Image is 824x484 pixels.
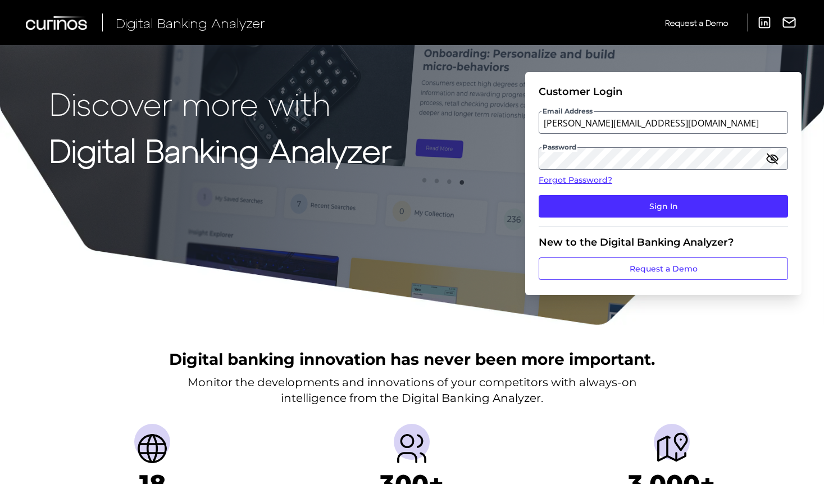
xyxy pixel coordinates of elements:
div: New to the Digital Banking Analyzer? [539,236,788,248]
span: Email Address [541,107,594,116]
span: Digital Banking Analyzer [116,15,265,31]
img: Countries [134,431,170,467]
p: Monitor the developments and innovations of your competitors with always-on intelligence from the... [188,374,637,406]
a: Forgot Password? [539,174,788,186]
span: Password [541,143,577,152]
img: Curinos [26,16,89,30]
a: Request a Demo [665,13,728,32]
p: Discover more with [49,85,391,121]
strong: Digital Banking Analyzer [49,131,391,169]
a: Request a Demo [539,257,788,280]
img: Providers [394,431,430,467]
button: Sign In [539,195,788,218]
img: Journeys [654,431,690,467]
div: Customer Login [539,85,788,98]
span: Request a Demo [665,18,728,28]
h2: Digital banking innovation has never been more important. [169,349,655,370]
